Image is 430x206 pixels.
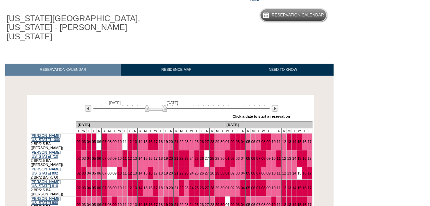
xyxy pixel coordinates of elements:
a: 07 [102,186,106,190]
a: 02 [231,186,235,190]
a: 26 [200,140,204,144]
a: 25 [195,156,199,160]
a: 10 [272,140,276,144]
a: 04 [240,186,245,190]
a: 15 [143,171,147,175]
a: 07 [256,156,260,160]
h1: [US_STATE][GEOGRAPHIC_DATA], [US_STATE] - [PERSON_NAME] [US_STATE] [5,13,158,42]
td: W [117,128,122,133]
td: T [194,128,199,133]
a: 06 [97,171,101,175]
a: 18 [159,171,163,175]
a: 11 [276,140,281,144]
a: 28 [210,186,214,190]
a: 07 [102,140,106,144]
a: 16 [148,156,153,160]
td: F [127,128,132,133]
td: W [297,128,302,133]
a: 18 [159,156,163,160]
a: 01 [225,186,230,190]
td: M [179,128,184,133]
a: 19 [164,140,168,144]
a: 15 [297,171,301,175]
a: 03 [236,140,240,144]
a: 27 [205,186,209,190]
a: 19 [164,171,168,175]
td: 2 BR/2.5 BA ([PERSON_NAME]) [30,133,76,150]
a: 04 [240,156,245,160]
a: 17 [154,140,158,144]
a: 06 [97,186,101,190]
a: 05 [92,171,96,175]
a: 05 [246,171,250,175]
a: 17 [308,186,312,190]
a: RESERVATION CALENDAR [5,64,121,76]
a: 14 [292,156,296,160]
span: [DATE] [109,101,121,105]
a: 12 [282,156,286,160]
a: 26 [200,171,204,175]
td: T [76,128,81,133]
td: T [266,128,271,133]
td: T [148,128,153,133]
a: 23 [184,171,188,175]
a: 13 [287,140,291,144]
div: Click a date to start a reservation [233,114,290,118]
td: T [86,128,91,133]
a: 06 [251,140,255,144]
td: S [138,128,143,133]
a: 14 [138,140,142,144]
td: S [102,128,107,133]
a: 10 [118,171,122,175]
td: W [81,128,86,133]
td: F [91,128,96,133]
a: 10 [118,186,122,190]
td: T [292,128,297,133]
a: 17 [154,186,158,190]
a: 22 [179,156,183,160]
a: 15 [143,186,147,190]
a: 05 [92,186,96,190]
a: 14 [138,156,142,160]
a: 04 [87,171,91,175]
td: S [168,128,173,133]
td: M [251,128,256,133]
a: 03 [82,156,86,160]
a: 16 [302,140,307,144]
td: 2 BR/2.5 BA ([PERSON_NAME]) [30,150,76,167]
a: 09 [266,186,271,190]
a: 03 [82,171,86,175]
span: [DATE] [167,101,178,105]
td: S [245,128,250,133]
a: 23 [184,186,188,190]
a: 06 [251,186,255,190]
a: 12 [282,186,286,190]
a: 28 [210,156,214,160]
a: 08 [261,186,265,190]
a: 19 [164,156,168,160]
a: 14 [292,140,296,144]
a: 16 [148,171,153,175]
a: 13 [287,171,291,175]
a: 06 [97,140,101,144]
a: 15 [297,140,301,144]
a: 07 [256,171,260,175]
a: 17 [154,156,158,160]
a: 10 [272,156,276,160]
td: W [225,128,230,133]
a: 02 [77,140,81,144]
td: T [256,128,261,133]
a: 05 [92,140,96,144]
a: 25 [195,140,199,144]
a: 20 [169,156,173,160]
a: 13 [133,171,137,175]
a: 10 [272,186,276,190]
a: 03 [236,171,240,175]
a: 21 [174,156,178,160]
a: 23 [184,140,188,144]
a: 05 [92,156,96,160]
td: T [184,128,189,133]
a: 04 [87,140,91,144]
a: 04 [240,171,245,175]
td: F [235,128,240,133]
